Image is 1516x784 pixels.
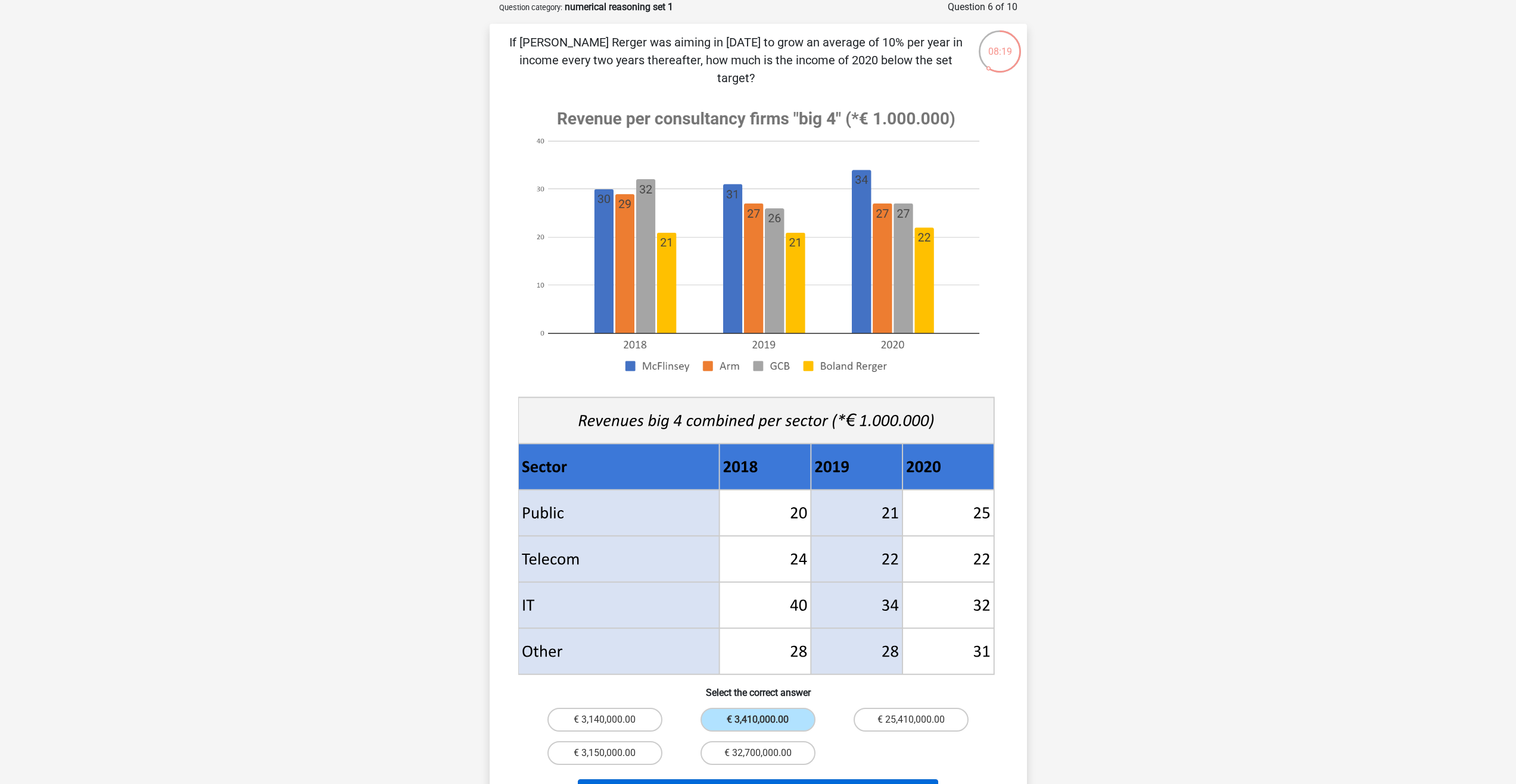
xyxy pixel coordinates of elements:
[499,3,562,12] small: Question category:
[509,33,963,87] p: If [PERSON_NAME] Rerger was aiming in [DATE] to grow an average of 10% per year in income every t...
[701,741,815,765] label: € 32,700,000.00
[565,1,673,13] strong: numerical reasoning set 1
[547,708,662,732] label: € 3,140,000.00
[701,708,815,732] label: € 3,410,000.00
[854,708,969,732] label: € 25,410,000.00
[978,29,1022,59] div: 08:19
[547,741,662,765] label: € 3,150,000.00
[509,677,1008,698] h6: Select the correct answer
